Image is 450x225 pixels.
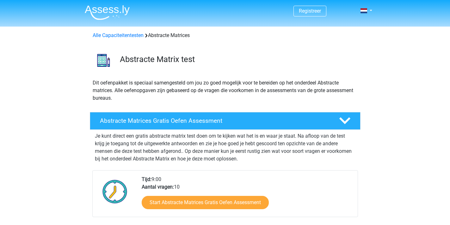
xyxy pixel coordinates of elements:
[137,176,357,217] div: 9:00 10
[93,32,144,38] a: Alle Capaciteitentesten
[90,32,360,39] div: Abstracte Matrices
[100,117,329,124] h4: Abstracte Matrices Gratis Oefen Assessment
[142,176,151,182] b: Tijd:
[93,79,358,102] p: Dit oefenpakket is speciaal samengesteld om jou zo goed mogelijk voor te bereiden op het onderdee...
[142,184,174,190] b: Aantal vragen:
[299,8,321,14] a: Registreer
[87,112,363,130] a: Abstracte Matrices Gratis Oefen Assessment
[120,54,355,64] h3: Abstracte Matrix test
[142,196,269,209] a: Start Abstracte Matrices Gratis Oefen Assessment
[95,132,355,163] p: Je kunt direct een gratis abstracte matrix test doen om te kijken wat het is en waar je staat. Na...
[99,176,131,207] img: Klok
[85,5,130,20] img: Assessly
[90,47,117,74] img: abstracte matrices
